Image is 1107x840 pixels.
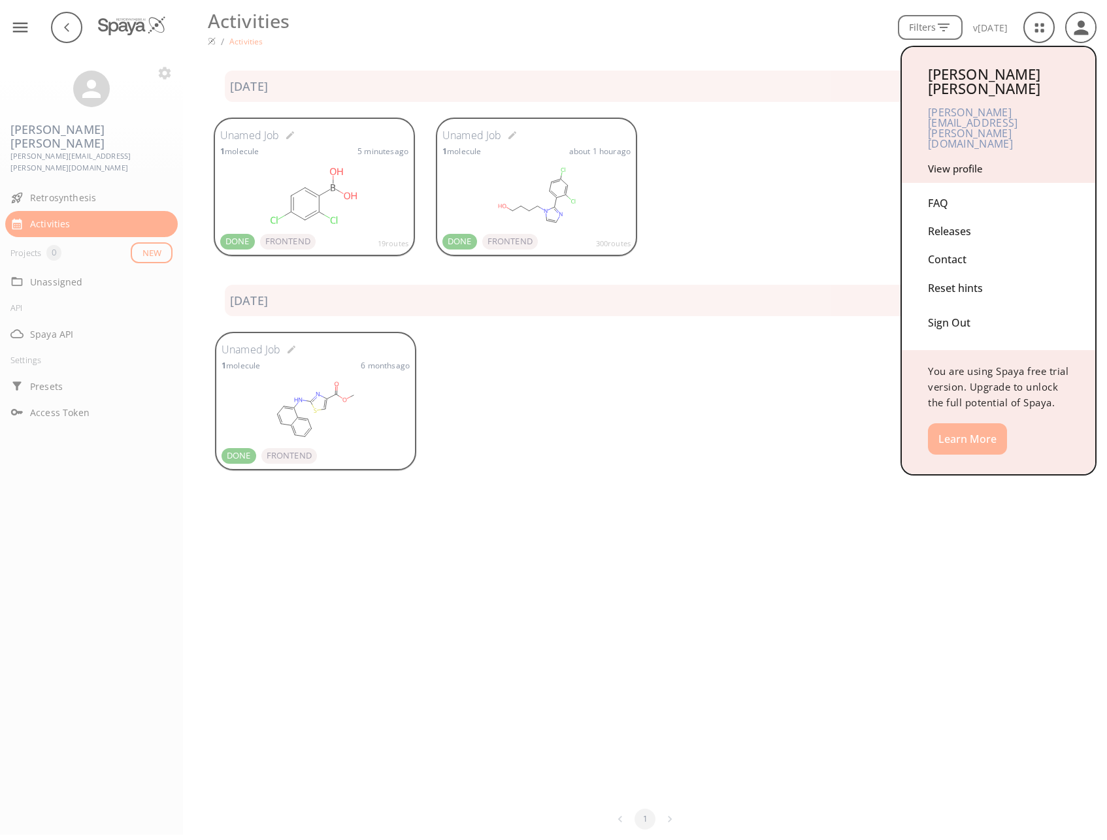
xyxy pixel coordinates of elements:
[928,274,1069,302] div: Reset hints
[928,423,1007,455] button: Learn More
[928,302,1069,337] div: Sign Out
[928,218,1069,246] div: Releases
[928,95,1069,161] div: [PERSON_NAME][EMAIL_ADDRESS][PERSON_NAME][DOMAIN_NAME]
[928,364,1068,409] span: You are using Spaya free trial version. Upgrade to unlock the full potential of Spaya.
[928,189,1069,218] div: FAQ
[928,67,1069,95] div: [PERSON_NAME] [PERSON_NAME]
[928,162,983,175] a: View profile
[928,246,1069,274] div: Contact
